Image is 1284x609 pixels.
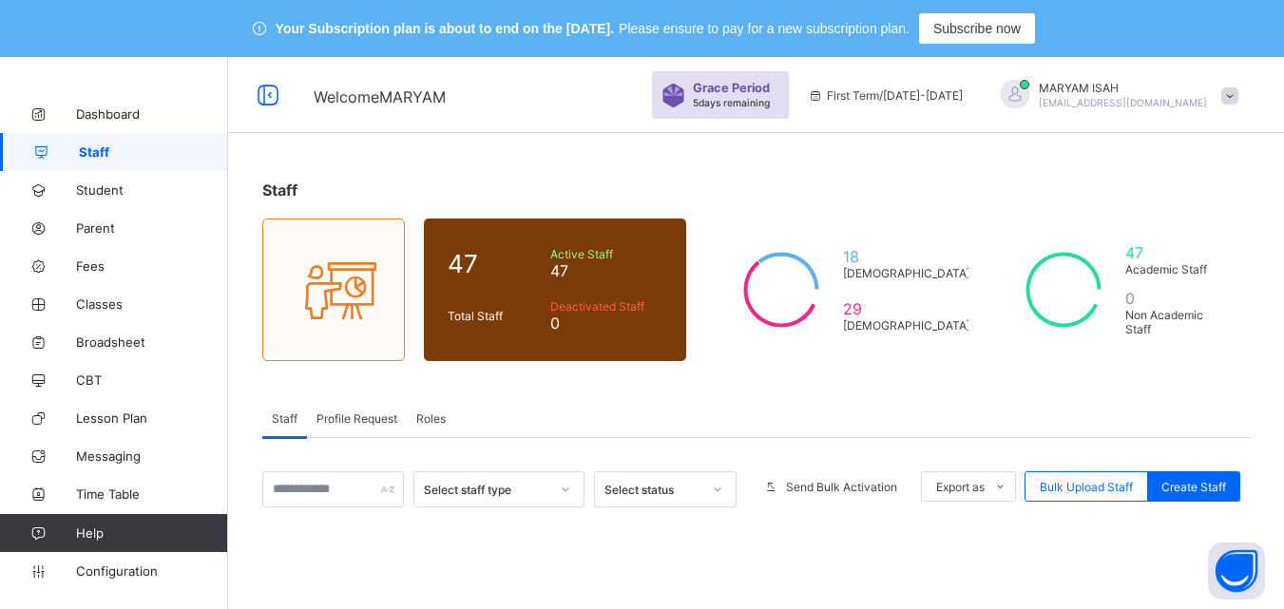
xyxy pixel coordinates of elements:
span: Messaging [76,448,228,464]
span: 47 [550,261,663,280]
span: Grace Period [693,81,770,95]
span: Time Table [76,486,228,502]
span: Classes [76,296,228,312]
span: Subscribe now [933,21,1021,36]
span: 0 [1125,289,1226,308]
span: Roles [416,411,446,426]
span: Help [76,525,227,541]
span: 0 [550,314,663,333]
img: sticker-purple.71386a28dfed39d6af7621340158ba97.svg [661,84,685,107]
span: Welcome MARYAM [314,87,446,106]
div: Select staff type [424,483,549,497]
span: MARYAM ISAH [1039,81,1207,95]
div: Total Staff [443,304,546,328]
div: Select status [604,483,701,497]
span: Staff [79,144,228,160]
span: 29 [843,299,970,318]
span: Bulk Upload Staff [1040,480,1133,494]
span: Active Staff [550,247,663,261]
span: 47 [1125,243,1226,262]
span: [DEMOGRAPHIC_DATA] [843,266,970,280]
span: Staff [262,181,297,200]
span: [DEMOGRAPHIC_DATA] [843,318,970,333]
span: Non Academic Staff [1125,308,1226,336]
span: 5 days remaining [693,97,770,108]
span: Configuration [76,563,227,579]
span: Send Bulk Activation [786,480,897,494]
div: MARYAMISAH [982,80,1248,111]
button: Open asap [1208,542,1265,599]
span: Please ensure to pay for a new subscription plan. [619,21,910,36]
span: Staff [272,411,297,426]
span: session/term information [808,88,963,103]
span: Deactivated Staff [550,299,663,314]
span: Academic Staff [1125,262,1226,276]
span: Fees [76,258,228,274]
span: CBT [76,372,228,388]
span: Profile Request [316,411,397,426]
span: Create Staff [1161,480,1226,494]
span: Your Subscription plan is about to end on the [DATE]. [276,21,614,36]
span: Broadsheet [76,334,228,350]
span: Export as [936,480,985,494]
span: 18 [843,247,970,266]
span: Parent [76,220,228,236]
span: Dashboard [76,106,228,122]
span: Lesson Plan [76,410,228,426]
span: Student [76,182,228,198]
span: [EMAIL_ADDRESS][DOMAIN_NAME] [1039,97,1207,108]
span: 47 [448,249,541,278]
